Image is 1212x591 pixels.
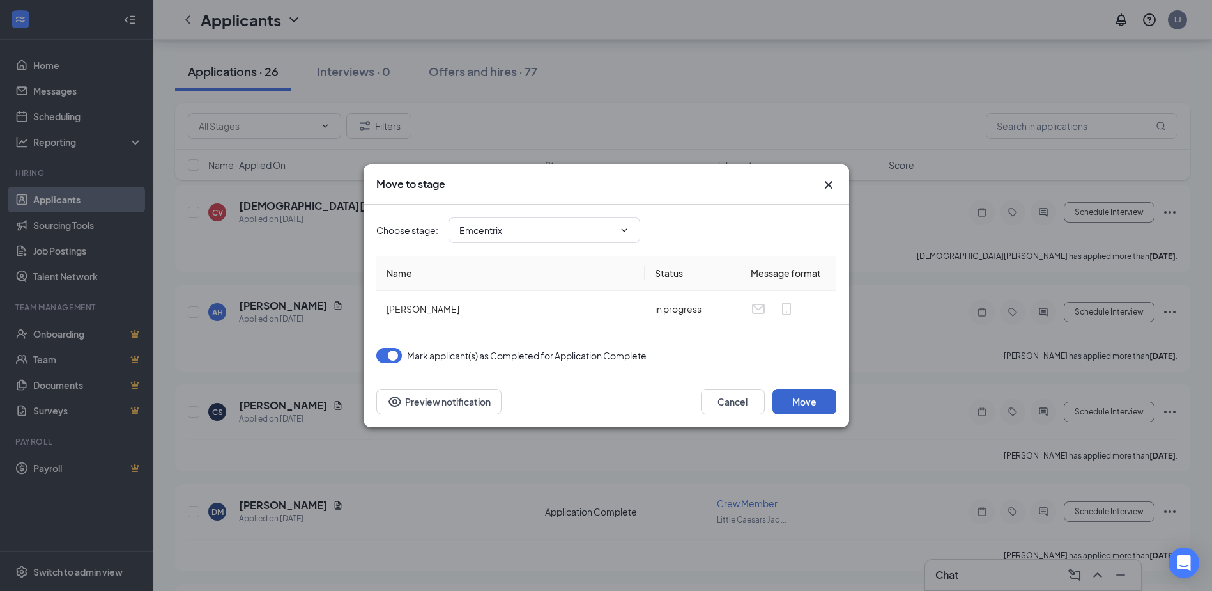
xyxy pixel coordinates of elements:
button: Cancel [701,389,765,414]
th: Status [645,256,740,291]
span: Choose stage : [376,223,438,237]
span: [PERSON_NAME] [387,303,459,315]
th: Message format [740,256,836,291]
svg: Eye [387,394,403,409]
th: Name [376,256,645,291]
svg: ChevronDown [619,225,629,235]
td: in progress [645,291,740,327]
svg: Cross [821,177,836,193]
button: Move [772,389,836,414]
div: Open Intercom Messenger [1169,548,1199,578]
svg: Email [751,301,766,317]
button: Close [821,177,836,193]
button: Preview notificationEye [376,389,502,414]
h3: Move to stage [376,177,445,191]
span: Mark applicant(s) as Completed for Application Complete [407,348,647,363]
svg: MobileSms [779,301,794,317]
